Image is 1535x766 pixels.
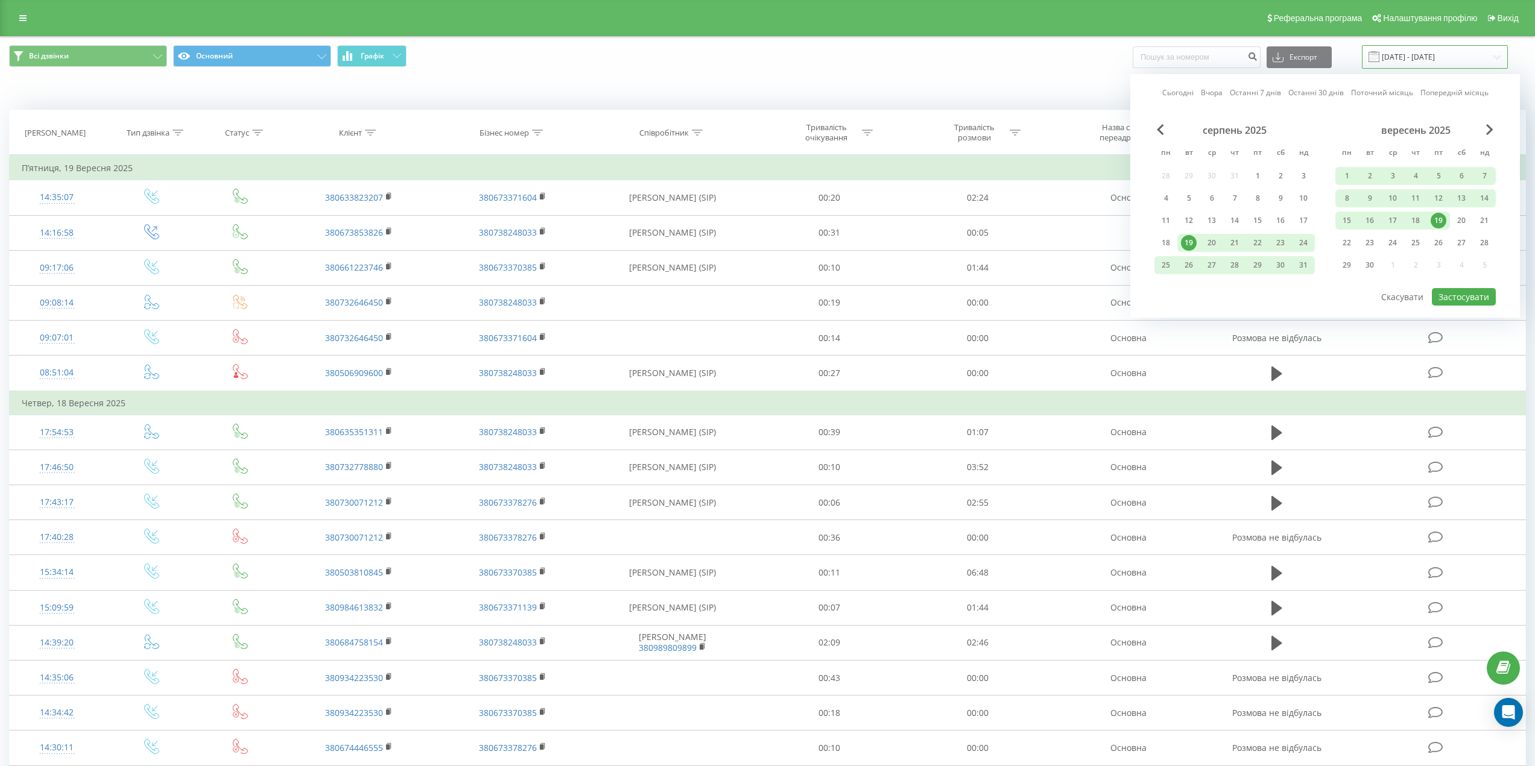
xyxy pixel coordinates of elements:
span: Previous Month [1157,124,1164,135]
div: нд 3 серп 2025 р. [1292,167,1315,185]
td: [PERSON_NAME] (SIP) [590,215,756,250]
abbr: неділя [1294,145,1312,163]
abbr: п’ятниця [1429,145,1448,163]
div: 20 [1204,235,1220,251]
a: 380503810845 [325,567,383,578]
div: 5 [1181,190,1197,206]
div: 11 [1408,190,1423,206]
span: Всі дзвінки [29,51,69,61]
div: 15 [1250,213,1265,228]
div: 9 [1362,190,1378,206]
div: Open Intercom Messenger [1494,698,1523,727]
td: Основна [1051,321,1205,356]
div: Статус [225,128,249,138]
div: пн 4 серп 2025 р. [1154,189,1177,207]
div: вт 26 серп 2025 р. [1177,256,1200,274]
div: 11 [1158,213,1174,228]
a: Попередній місяць [1420,87,1489,98]
div: 17:40:28 [22,526,92,549]
td: 02:24 [904,180,1051,215]
a: 380506909600 [325,367,383,378]
td: 02:09 [756,625,904,660]
div: 15:09:59 [22,596,92,620]
td: [PERSON_NAME] (SIP) [590,250,756,285]
div: вт 16 вер 2025 р. [1358,212,1381,230]
div: 10 [1296,190,1311,206]
div: сб 27 вер 2025 р. [1450,234,1473,252]
div: пт 29 серп 2025 р. [1246,256,1269,274]
div: ср 13 серп 2025 р. [1200,212,1223,230]
div: сб 9 серп 2025 р. [1269,189,1292,207]
a: 380673370385 [479,262,537,273]
div: ср 3 вер 2025 р. [1381,167,1404,185]
div: вт 19 серп 2025 р. [1177,234,1200,252]
div: ср 6 серп 2025 р. [1200,189,1223,207]
td: [PERSON_NAME] [590,625,756,660]
div: нд 21 вер 2025 р. [1473,212,1496,230]
div: 9 [1273,190,1288,206]
div: сб 16 серп 2025 р. [1269,212,1292,230]
abbr: середа [1203,145,1221,163]
div: чт 25 вер 2025 р. [1404,234,1427,252]
div: 23 [1273,235,1288,251]
a: 380934223530 [325,707,383,718]
span: Вихід [1498,13,1519,23]
div: 15:34:14 [22,560,92,584]
a: 380673378276 [479,742,537,753]
div: 13 [1204,213,1220,228]
a: 380989809899 [639,642,697,653]
abbr: понеділок [1157,145,1175,163]
div: 24 [1385,235,1400,251]
div: пт 19 вер 2025 р. [1427,212,1450,230]
td: 03:52 [904,450,1051,485]
div: 4 [1408,168,1423,184]
a: 380673370385 [479,567,537,578]
abbr: неділя [1475,145,1493,163]
div: 09:08:14 [22,291,92,315]
td: Основна [1051,555,1205,590]
div: чт 11 вер 2025 р. [1404,189,1427,207]
div: 8 [1250,190,1265,206]
span: Розмова не відбулась [1232,672,1321,683]
td: 00:14 [756,321,904,356]
div: пн 15 вер 2025 р. [1335,212,1358,230]
td: [PERSON_NAME] (SIP) [590,555,756,590]
div: сб 20 вер 2025 р. [1450,212,1473,230]
td: 00:11 [756,555,904,590]
div: 25 [1408,235,1423,251]
td: 00:00 [904,661,1051,695]
div: 29 [1339,257,1355,273]
td: 00:07 [756,590,904,625]
div: сб 30 серп 2025 р. [1269,256,1292,274]
div: 22 [1250,235,1265,251]
div: чт 4 вер 2025 р. [1404,167,1427,185]
div: 12 [1431,190,1446,206]
div: сб 13 вер 2025 р. [1450,189,1473,207]
div: нд 14 вер 2025 р. [1473,189,1496,207]
div: сб 2 серп 2025 р. [1269,167,1292,185]
div: 26 [1431,235,1446,251]
a: 380673371139 [479,601,537,613]
div: пн 1 вер 2025 р. [1335,167,1358,185]
a: 380673378276 [479,497,537,508]
div: 31 [1296,257,1311,273]
div: 3 [1296,168,1311,184]
a: 380661223746 [325,262,383,273]
a: 380673378276 [479,532,537,543]
div: 28 [1476,235,1492,251]
div: 21 [1476,213,1492,228]
td: Основна [1051,450,1205,485]
div: 4 [1158,190,1174,206]
td: Основна [1051,285,1205,320]
div: пт 26 вер 2025 р. [1427,234,1450,252]
td: 00:27 [756,356,904,391]
div: 2 [1362,168,1378,184]
a: 380738248033 [479,367,537,378]
td: 01:07 [904,415,1051,450]
div: серпень 2025 [1154,124,1315,136]
div: 09:07:01 [22,326,92,350]
a: 380732646450 [325,332,383,344]
div: 14 [1476,190,1492,206]
td: 00:39 [756,415,904,450]
a: Останні 7 днів [1230,87,1281,98]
